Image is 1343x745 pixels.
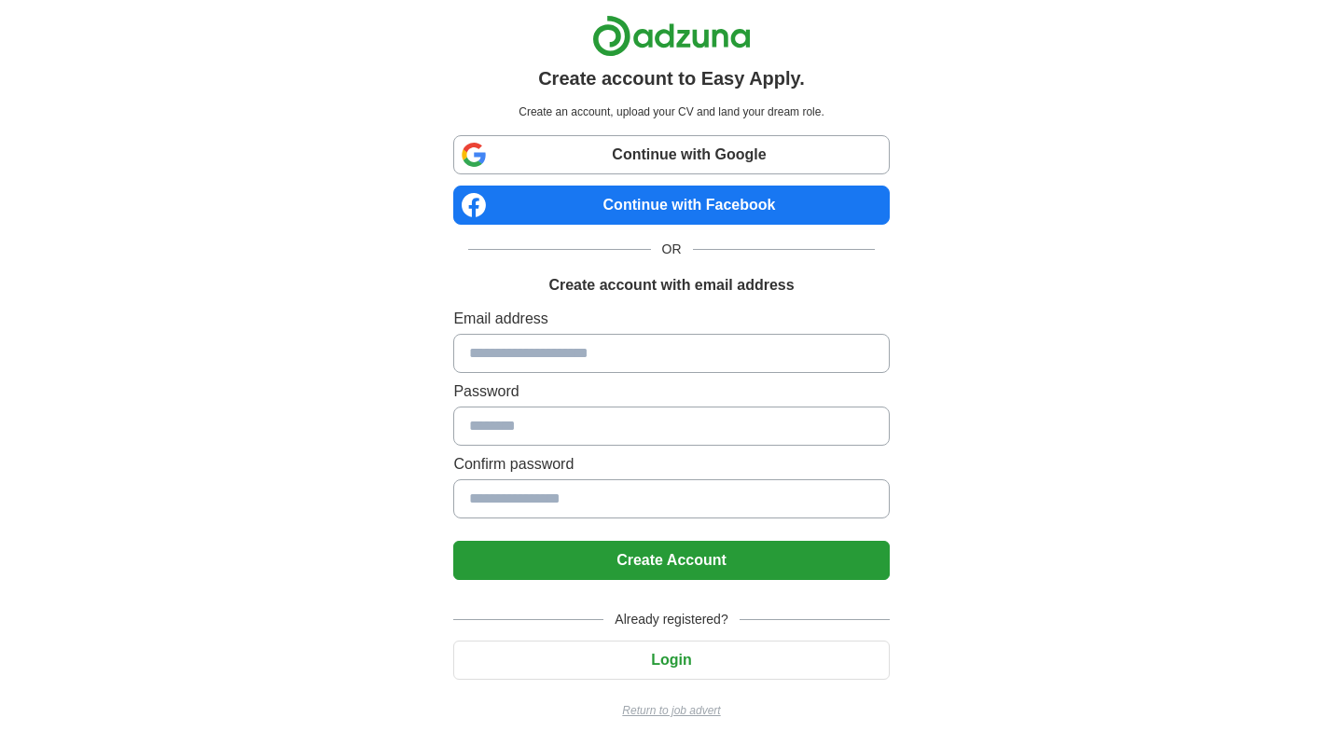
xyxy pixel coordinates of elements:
[603,610,739,629] span: Already registered?
[453,541,889,580] button: Create Account
[538,64,805,92] h1: Create account to Easy Apply.
[592,15,751,57] img: Adzuna logo
[548,274,794,297] h1: Create account with email address
[453,308,889,330] label: Email address
[651,240,693,259] span: OR
[453,641,889,680] button: Login
[453,453,889,476] label: Confirm password
[453,135,889,174] a: Continue with Google
[457,103,885,120] p: Create an account, upload your CV and land your dream role.
[453,380,889,403] label: Password
[453,702,889,719] a: Return to job advert
[453,186,889,225] a: Continue with Facebook
[453,652,889,668] a: Login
